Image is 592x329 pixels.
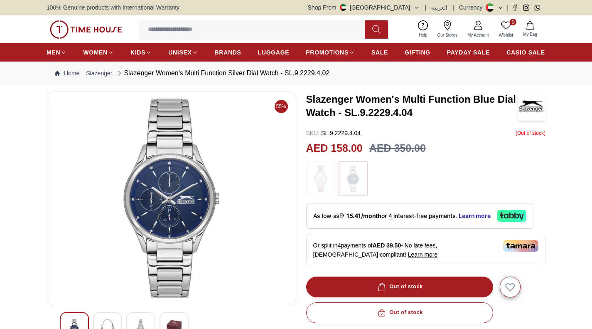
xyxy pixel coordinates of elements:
span: PAYDAY SALE [447,48,490,57]
span: CASIO SALE [506,48,545,57]
span: 0 [510,19,516,25]
span: | [452,3,454,12]
a: Our Stores [432,19,462,40]
a: Whatsapp [534,5,540,11]
div: Currency [459,3,486,12]
p: ( Out of stock ) [516,129,545,137]
a: CASIO SALE [506,45,545,60]
button: Shop From[GEOGRAPHIC_DATA] [308,3,420,12]
h3: AED 350.00 [369,141,426,156]
span: KIDS [130,48,145,57]
h2: AED 158.00 [306,141,363,156]
span: Learn more [408,251,438,258]
div: Or split in 4 payments of - No late fees, [DEMOGRAPHIC_DATA] compliant! [306,234,545,266]
span: Wishlist [496,32,516,38]
a: Home [55,69,79,77]
span: SALE [371,48,388,57]
div: Slazenger Women's Multi Function Silver Dial Watch - SL.9.2229.4.02 [115,68,329,78]
img: ... [310,166,331,192]
a: Slazenger [86,69,112,77]
nav: Breadcrumb [47,62,545,85]
a: SALE [371,45,388,60]
span: PROMOTIONS [306,48,349,57]
span: AED 39.50 [373,242,401,249]
span: 100% Genuine products with International Warranty [47,3,179,12]
a: PAYDAY SALE [447,45,490,60]
span: | [425,3,427,12]
a: WOMEN [83,45,114,60]
button: العربية [431,3,447,12]
span: My Bag [520,31,540,37]
img: United Arab Emirates [340,4,346,11]
a: BRANDS [215,45,241,60]
a: Help [414,19,432,40]
a: KIDS [130,45,152,60]
a: MEN [47,45,66,60]
span: Our Stores [434,32,461,38]
span: UNISEX [168,48,192,57]
button: My Bag [518,20,542,39]
span: MEN [47,48,60,57]
p: SL.9.2229.4.04 [306,129,361,137]
span: GIFTING [405,48,430,57]
h3: Slazenger Women's Multi Function Blue Dial Watch - SL.9.2229.4.04 [306,93,518,119]
a: 0Wishlist [494,19,518,40]
a: GIFTING [405,45,430,60]
img: Slazenger Women's Multi Function Silver Dial Watch - SL.9.2229.4.02 [54,99,289,298]
a: Instagram [523,5,529,11]
span: Help [415,32,431,38]
a: UNISEX [168,45,198,60]
a: LUGGAGE [258,45,290,60]
img: Tamara [503,240,538,252]
span: My Account [464,32,492,38]
img: ... [50,20,122,39]
a: Facebook [512,5,518,11]
span: SKU : [306,130,320,136]
span: 55% [275,100,288,113]
span: | [507,3,508,12]
img: Slazenger Women's Multi Function Blue Dial Watch - SL.9.2229.4.04 [518,92,545,121]
span: BRANDS [215,48,241,57]
img: ... [343,166,364,192]
a: PROMOTIONS [306,45,355,60]
span: LUGGAGE [258,48,290,57]
span: WOMEN [83,48,108,57]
